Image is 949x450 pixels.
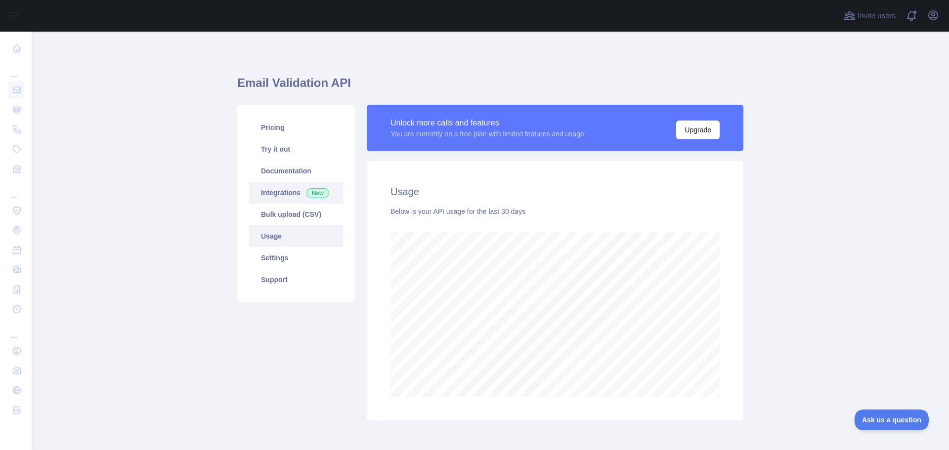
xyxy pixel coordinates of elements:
[390,117,584,129] div: Unlock more calls and features
[858,10,896,22] span: Invite users
[8,59,24,79] div: ...
[249,269,343,290] a: Support
[8,320,24,340] div: ...
[306,188,329,198] span: New
[842,8,898,24] button: Invite users
[237,75,743,99] h1: Email Validation API
[676,121,720,139] button: Upgrade
[249,138,343,160] a: Try it out
[249,182,343,204] a: Integrations New
[249,247,343,269] a: Settings
[249,204,343,225] a: Bulk upload (CSV)
[390,185,720,199] h2: Usage
[249,160,343,182] a: Documentation
[390,129,584,139] div: You are currently on a free plan with limited features and usage
[390,206,720,216] div: Below is your API usage for the last 30 days
[8,180,24,200] div: ...
[249,225,343,247] a: Usage
[855,409,929,430] iframe: Toggle Customer Support
[249,117,343,138] a: Pricing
